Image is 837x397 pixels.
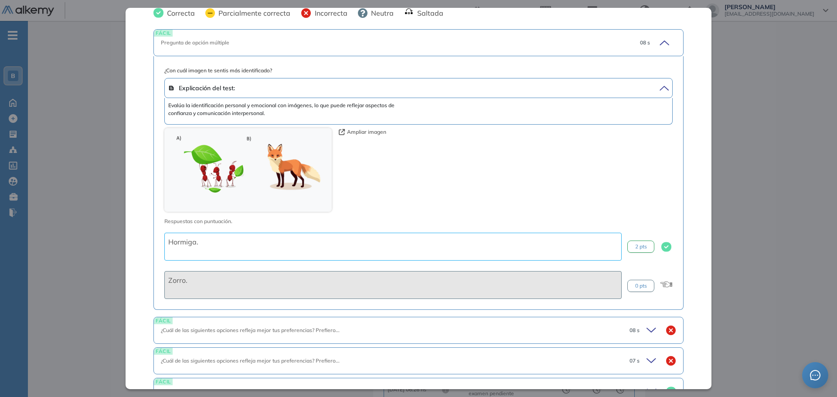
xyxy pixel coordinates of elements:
[163,8,195,18] span: Correcta
[161,39,625,47] div: Pregunta de opción múltiple
[161,388,340,394] span: ¿Cuál de las siguientes opciones refleja mejor tus preferencias? Prefiero...
[161,327,340,333] span: ¿Cuál de las siguientes opciones refleja mejor tus preferencias? Prefiero...
[311,8,347,18] span: Incorrecta
[168,276,187,285] span: Zorro.
[164,128,332,212] img: ceb3ff10-9c40-47b4-8324-618f1e6d3c50
[168,238,198,246] span: Hormiga.
[215,8,290,18] span: Parcialmente correcta
[414,8,443,18] span: Saltada
[164,218,232,224] span: Respuestas con puntuación.
[635,243,647,251] span: 2 pts
[168,82,410,94] span: Explicación del test:
[161,357,340,364] span: ¿Cuál de las siguientes opciones refleja mejor tus preferencias? Prefiero...
[629,357,640,365] span: 07 s
[635,282,647,290] span: 0 pts
[154,348,173,354] span: FÁCIL
[339,128,386,136] button: Ampliar imagen
[168,102,415,117] span: Evalúa la identificación personal y emocional con imágenes, lo que puede reflejar aspectos de con...
[164,67,673,75] span: ¿Con cuál imagen te sentis más identificado?
[629,326,640,334] span: 08 s
[810,370,820,380] span: message
[154,378,173,385] span: FÁCIL
[630,387,640,395] span: 10 s
[640,39,650,47] span: 08 s
[367,8,394,18] span: Neutra
[154,317,173,324] span: FÁCIL
[154,30,173,36] span: FÁCIL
